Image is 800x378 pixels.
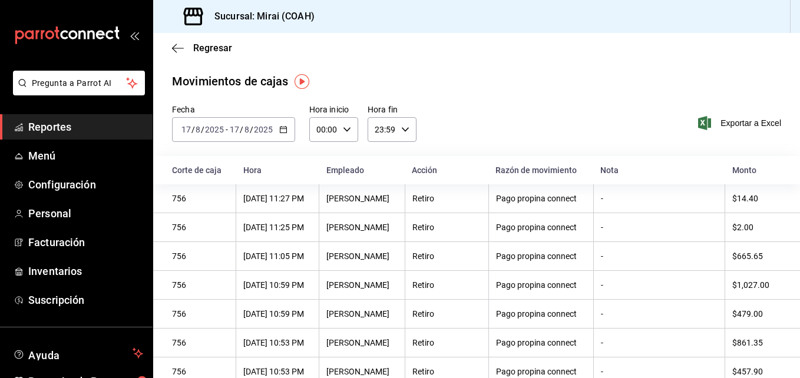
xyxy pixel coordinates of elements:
div: 756 [172,280,229,290]
div: [DATE] 10:59 PM [243,280,312,290]
label: Fecha [172,105,295,114]
div: [DATE] 11:27 PM [243,194,312,203]
th: Monto [725,156,800,184]
button: Exportar a Excel [700,116,781,130]
div: $2.00 [732,223,781,232]
div: [DATE] 11:25 PM [243,223,312,232]
span: / [191,125,195,134]
div: - [601,251,718,261]
div: $861.35 [732,338,781,347]
span: Suscripción [28,292,143,308]
th: Acción [405,156,488,184]
button: Pregunta a Parrot AI [13,71,145,95]
div: $457.90 [732,367,781,376]
span: Personal [28,205,143,221]
div: Pago propina connect [496,338,586,347]
img: Tooltip marker [295,74,309,89]
div: - [601,223,718,232]
div: Pago propina connect [496,194,586,203]
div: [PERSON_NAME] [326,309,397,319]
span: - [226,125,228,134]
input: -- [244,125,250,134]
div: [DATE] 11:05 PM [243,251,312,261]
div: $479.00 [732,309,781,319]
div: [PERSON_NAME] [326,280,397,290]
div: - [601,367,718,376]
div: Retiro [412,338,481,347]
span: Facturación [28,234,143,250]
button: Regresar [172,42,232,54]
div: - [601,309,718,319]
th: Empleado [319,156,405,184]
div: Retiro [412,367,481,376]
span: Menú [28,148,143,164]
input: ---- [204,125,224,134]
div: Pago propina connect [496,251,586,261]
label: Hora inicio [309,105,358,114]
span: / [201,125,204,134]
div: [PERSON_NAME] [326,367,397,376]
span: Reportes [28,119,143,135]
div: Pago propina connect [496,309,586,319]
span: / [250,125,253,134]
button: open_drawer_menu [130,31,139,40]
div: 756 [172,309,229,319]
div: Pago propina connect [496,223,586,232]
input: -- [181,125,191,134]
input: ---- [253,125,273,134]
th: Hora [236,156,319,184]
div: [DATE] 10:53 PM [243,338,312,347]
span: Regresar [193,42,232,54]
div: Movimientos de cajas [172,72,289,90]
span: Pregunta a Parrot AI [32,77,127,89]
div: 756 [172,338,229,347]
div: 756 [172,223,229,232]
div: [PERSON_NAME] [326,223,397,232]
div: [PERSON_NAME] [326,251,397,261]
div: Retiro [412,309,481,319]
div: 756 [172,251,229,261]
div: Retiro [412,251,481,261]
div: - [601,194,718,203]
th: Nota [593,156,725,184]
th: Corte de caja [153,156,236,184]
label: Hora fin [368,105,416,114]
div: [DATE] 10:59 PM [243,309,312,319]
div: [DATE] 10:53 PM [243,367,312,376]
div: - [601,280,718,290]
div: 756 [172,194,229,203]
div: Retiro [412,280,481,290]
h3: Sucursal: Mirai (COAH) [205,9,315,24]
input: -- [229,125,240,134]
span: / [240,125,243,134]
div: $14.40 [732,194,781,203]
a: Pregunta a Parrot AI [8,85,145,98]
span: Configuración [28,177,143,193]
div: Pago propina connect [496,280,586,290]
div: $665.65 [732,251,781,261]
div: Retiro [412,194,481,203]
div: Pago propina connect [496,367,586,376]
div: Retiro [412,223,481,232]
div: 756 [172,367,229,376]
span: Inventarios [28,263,143,279]
div: - [601,338,718,347]
div: $1,027.00 [732,280,781,290]
input: -- [195,125,201,134]
div: [PERSON_NAME] [326,194,397,203]
th: Razón de movimiento [488,156,593,184]
div: [PERSON_NAME] [326,338,397,347]
span: Ayuda [28,346,128,360]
